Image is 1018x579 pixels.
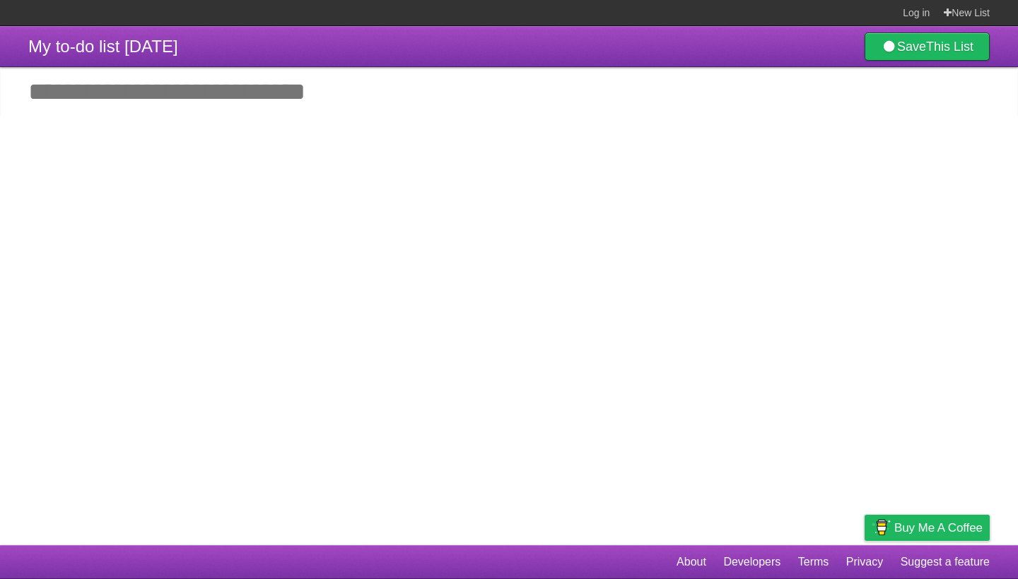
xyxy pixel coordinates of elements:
[846,549,883,575] a: Privacy
[677,549,706,575] a: About
[872,515,891,539] img: Buy me a coffee
[894,515,983,540] span: Buy me a coffee
[865,32,990,61] a: SaveThis List
[901,549,990,575] a: Suggest a feature
[798,549,829,575] a: Terms
[926,40,973,54] b: This List
[865,515,990,541] a: Buy me a coffee
[723,549,780,575] a: Developers
[28,37,178,56] span: My to-do list [DATE]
